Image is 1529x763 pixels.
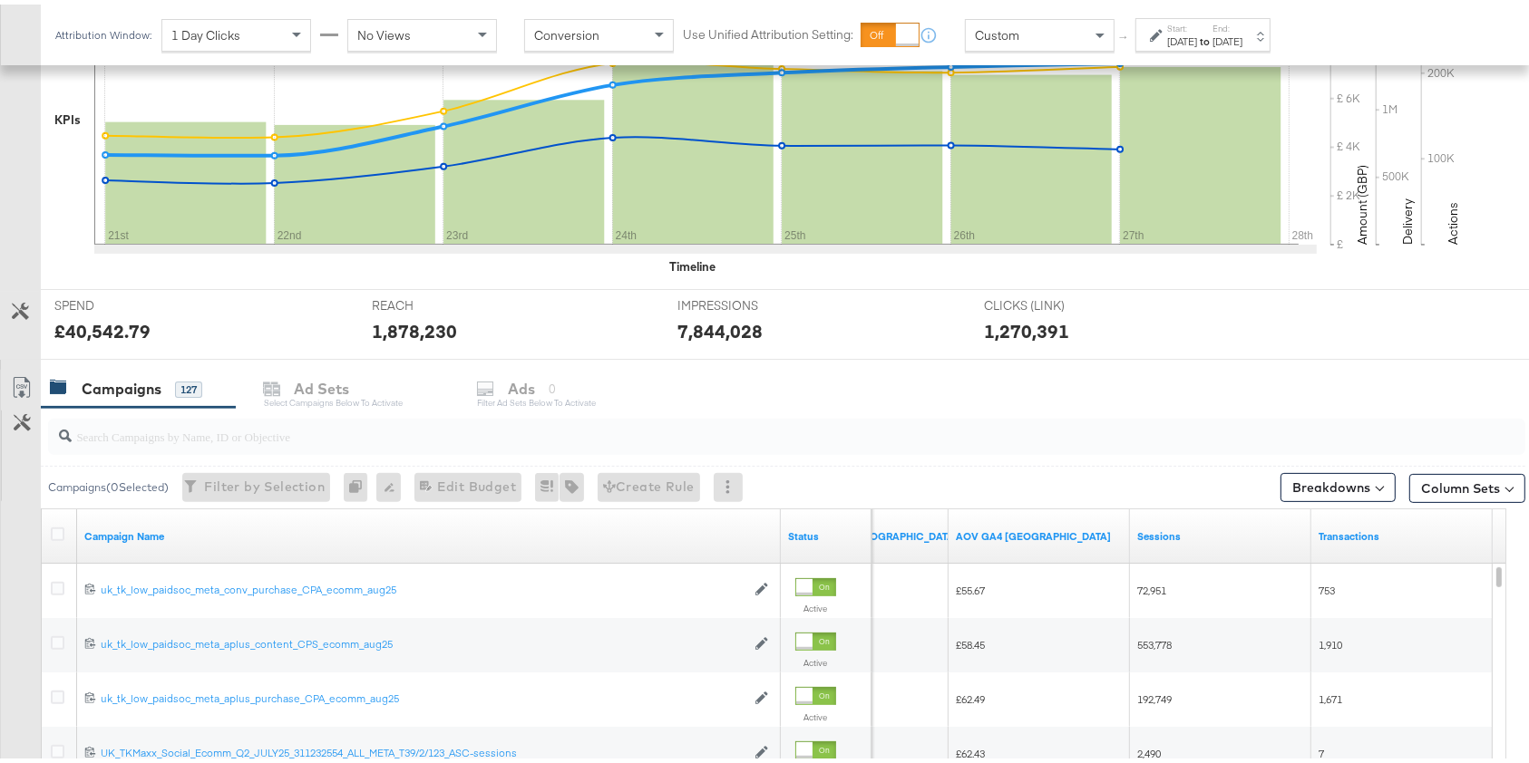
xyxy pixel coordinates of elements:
div: Attribution Window: [54,24,152,37]
div: uk_tk_low_paidsoc_meta_aplus_content_CPS_ecomm_aug25 [101,633,745,647]
span: Conversion [534,23,599,39]
button: Breakdowns [1281,468,1396,497]
span: 7 [1319,742,1324,756]
span: ↑ [1116,31,1134,37]
span: 192,749 [1137,688,1172,701]
a: GA4 AOV UK [956,525,1123,539]
a: uk_tk_low_paidsoc_meta_aplus_purchase_CPA_ecomm_aug25 [101,687,745,702]
div: 0 [344,468,376,497]
div: UK_TKMaxx_Social_Ecomm_Q2_JULY25_311232554_ALL_META_T39/2/123_ASC-sessions [101,741,745,756]
span: 753 [1319,579,1335,593]
span: 1 Day Clicks [171,23,240,39]
div: Campaigns ( 0 Selected) [48,475,169,491]
a: Your campaign name. [84,525,774,539]
div: [DATE] [1212,30,1242,44]
span: 1,910 [1319,633,1342,647]
text: Amount (GBP) [1354,160,1370,240]
a: Shows the current state of your Ad Campaign. [788,525,864,539]
strong: to [1197,30,1212,43]
a: uk_tk_low_paidsoc_meta_conv_purchase_CPA_ecomm_aug25 [101,578,745,594]
label: End: [1212,18,1242,30]
label: Start: [1167,18,1197,30]
span: IMPRESSIONS [677,293,813,310]
label: Active [795,652,836,664]
a: Transactions - The total number of transactions [1319,525,1485,539]
a: uk_tk_low_paidsoc_meta_aplus_content_CPS_ecomm_aug25 [101,633,745,648]
div: Campaigns [82,374,161,395]
div: uk_tk_low_paidsoc_meta_aplus_purchase_CPA_ecomm_aug25 [101,687,745,701]
span: 1,671 [1319,688,1342,701]
span: £58.45 [956,633,985,647]
div: £40,542.79 [54,314,151,340]
label: Use Unified Attribution Setting: [683,22,853,39]
button: Column Sets [1409,469,1525,498]
span: 2,490 [1137,742,1161,756]
a: Sessions - GA Sessions - The total number of sessions [1137,525,1304,539]
div: KPIs [54,107,81,124]
a: UK_TKMaxx_Social_Ecomm_Q2_JULY25_311232554_ALL_META_T39/2/123_ASC-sessions [101,741,745,757]
input: Search Campaigns by Name, ID or Objective [72,407,1391,442]
text: Delivery [1399,194,1416,240]
div: 1,878,230 [372,314,457,340]
span: SPEND [54,293,190,310]
span: £55.67 [956,579,985,593]
span: £62.49 [956,688,985,701]
label: Active [795,707,836,719]
div: 1,270,391 [984,314,1069,340]
div: Timeline [669,254,716,271]
span: £62.43 [956,742,985,756]
label: Active [795,598,836,610]
div: 7,844,028 [677,314,763,340]
span: Custom [975,23,1019,39]
div: uk_tk_low_paidsoc_meta_conv_purchase_CPA_ecomm_aug25 [101,578,745,593]
span: CLICKS (LINK) [984,293,1120,310]
span: 553,778 [1137,633,1172,647]
span: REACH [372,293,508,310]
text: Actions [1445,198,1461,240]
div: [DATE] [1167,30,1197,44]
span: No Views [357,23,411,39]
span: 72,951 [1137,579,1166,593]
div: 127 [175,377,202,393]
